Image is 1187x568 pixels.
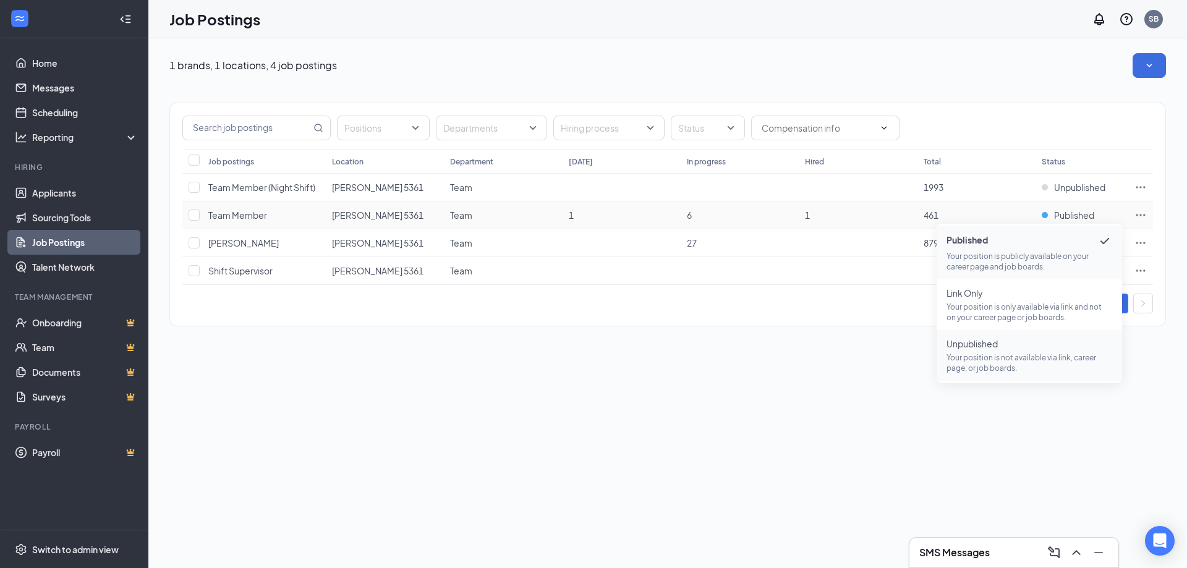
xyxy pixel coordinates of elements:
span: 1993 [924,182,943,193]
div: SB [1149,14,1159,24]
a: PayrollCrown [32,440,138,465]
span: [PERSON_NAME] 5361 [332,237,423,248]
a: Messages [32,75,138,100]
span: Link Only [947,287,1112,299]
th: Status [1036,149,1128,174]
span: Shift Supervisor [208,265,273,276]
svg: ComposeMessage [1047,545,1061,560]
td: Team [444,201,562,229]
button: right [1133,294,1153,313]
div: Switch to admin view [32,543,119,556]
a: Home [32,51,138,75]
button: SmallChevronDown [1133,53,1166,78]
span: 6 [687,210,692,221]
span: 461 [924,210,938,221]
span: [PERSON_NAME] 5361 [332,265,423,276]
svg: Minimize [1091,545,1106,560]
span: [PERSON_NAME] [208,237,279,248]
div: Department [450,156,493,167]
a: DocumentsCrown [32,360,138,384]
div: Hiring [15,162,135,172]
button: ComposeMessage [1044,543,1064,562]
span: Team Member [208,210,267,221]
a: Applicants [32,180,138,205]
span: Team Member (Night Shift) [208,182,315,193]
a: Scheduling [32,100,138,125]
div: Team Management [15,292,135,302]
th: [DATE] [563,149,681,174]
span: 27 [687,237,697,248]
a: OnboardingCrown [32,310,138,335]
span: Team [450,182,472,193]
span: right [1139,300,1147,307]
button: ChevronUp [1066,543,1086,562]
input: Compensation info [762,121,874,135]
th: Total [917,149,1036,174]
svg: Collapse [119,13,132,25]
p: Your position is not available via link, career page, or job boards. [947,352,1112,373]
a: Talent Network [32,255,138,279]
td: Team [444,257,562,285]
a: SurveysCrown [32,384,138,409]
span: Published [947,234,1112,248]
div: Open Intercom Messenger [1145,526,1175,556]
span: 1 [805,210,810,221]
h3: SMS Messages [919,546,990,559]
th: In progress [681,149,799,174]
svg: Analysis [15,131,27,143]
div: Location [332,156,364,167]
a: Job Postings [32,230,138,255]
span: Team [450,210,472,221]
svg: ChevronUp [1069,545,1084,560]
svg: Ellipses [1134,265,1147,277]
a: TeamCrown [32,335,138,360]
svg: MagnifyingGlass [313,123,323,133]
svg: SmallChevronDown [1143,59,1155,72]
p: Your position is only available via link and not on your career page or job boards. [947,302,1112,323]
td: Tim Hortons 5361 [326,174,444,201]
svg: Ellipses [1134,209,1147,221]
span: Unpublished [1054,181,1105,193]
a: Sourcing Tools [32,205,138,230]
button: Minimize [1089,543,1108,562]
svg: Notifications [1092,12,1107,27]
div: Payroll [15,422,135,432]
svg: Ellipses [1134,181,1147,193]
h1: Job Postings [169,9,260,30]
svg: QuestionInfo [1119,12,1134,27]
span: [PERSON_NAME] 5361 [332,182,423,193]
td: Team [444,174,562,201]
th: Hired [799,149,917,174]
span: Unpublished [947,337,1112,350]
svg: Ellipses [1134,237,1147,249]
td: Team [444,229,562,257]
span: Team [450,265,472,276]
li: Next Page [1133,294,1153,313]
span: 879 [924,237,938,248]
svg: WorkstreamLogo [14,12,26,25]
p: 1 brands, 1 locations, 4 job postings [169,59,337,72]
div: Job postings [208,156,254,167]
span: Published [1054,209,1094,221]
span: [PERSON_NAME] 5361 [332,210,423,221]
svg: ChevronDown [879,123,889,133]
td: Tim Hortons 5361 [326,229,444,257]
p: Your position is publicly available on your career page and job boards. [947,251,1112,272]
svg: Settings [15,543,27,556]
span: 1 [569,210,574,221]
input: Search job postings [183,116,311,140]
span: Team [450,237,472,248]
td: Tim Hortons 5361 [326,201,444,229]
svg: Checkmark [1097,234,1112,248]
div: Reporting [32,131,138,143]
td: Tim Hortons 5361 [326,257,444,285]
